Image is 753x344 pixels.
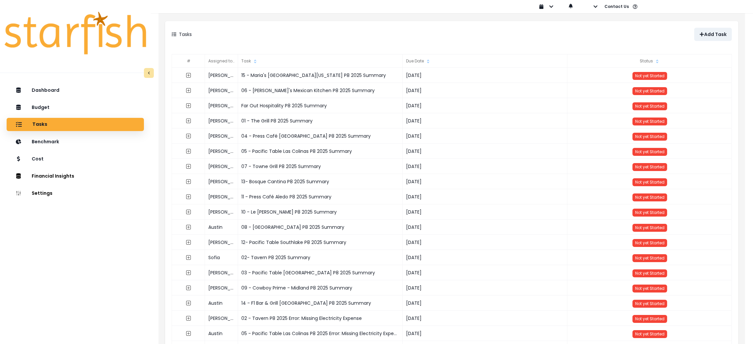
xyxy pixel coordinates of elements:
[186,179,191,184] svg: expand outline
[205,98,238,113] div: [PERSON_NAME]
[183,160,194,172] button: expand outline
[238,174,403,189] div: 13- Bosque Cantina P8 2025 Summary
[567,54,732,68] div: Status
[183,130,194,142] button: expand outline
[635,73,665,79] span: Not yet Started
[238,265,403,280] div: 03 - Pacific Table [GEOGRAPHIC_DATA] P8 2025 Summary
[205,174,238,189] div: [PERSON_NAME]
[238,68,403,83] div: 15 - Maria's [GEOGRAPHIC_DATA][US_STATE] P8 2025 Summary
[186,285,191,291] svg: expand outline
[403,311,567,326] div: [DATE]
[403,220,567,235] div: [DATE]
[183,252,194,263] button: expand outline
[403,128,567,144] div: [DATE]
[694,28,732,41] button: Add Task
[238,54,403,68] div: Task
[7,84,144,97] button: Dashboard
[635,255,665,261] span: Not yet Started
[403,295,567,311] div: [DATE]
[7,101,144,114] button: Budget
[238,250,403,265] div: 02- Tavern P8 2025 Summary
[238,83,403,98] div: 06 - [PERSON_NAME]'s Mexican Kitchen P8 2025 Summary
[183,100,194,112] button: expand outline
[186,300,191,306] svg: expand outline
[403,280,567,295] div: [DATE]
[186,149,191,154] svg: expand outline
[183,176,194,188] button: expand outline
[205,220,238,235] div: Austin
[183,191,194,203] button: expand outline
[205,204,238,220] div: [PERSON_NAME]
[7,118,144,131] button: Tasks
[403,83,567,98] div: [DATE]
[238,113,403,128] div: 01 - The Grill P8 2025 Summary
[635,240,665,246] span: Not yet Started
[635,119,665,124] span: Not yet Started
[186,270,191,275] svg: expand outline
[635,301,665,306] span: Not yet Started
[403,113,567,128] div: [DATE]
[183,85,194,96] button: expand outline
[403,265,567,280] div: [DATE]
[635,88,665,94] span: Not yet Started
[183,282,194,294] button: expand outline
[183,327,194,339] button: expand outline
[32,139,59,145] p: Benchmark
[183,297,194,309] button: expand outline
[205,113,238,128] div: [PERSON_NAME]
[238,326,403,341] div: 05 - Pacific Table Las Colinas P8 2025 Error: Missing Electricity Expense
[635,134,665,139] span: Not yet Started
[635,194,665,200] span: Not yet Started
[704,32,727,37] p: Add Task
[32,156,44,162] p: Cost
[186,331,191,336] svg: expand outline
[403,54,567,68] div: Due Date
[205,159,238,174] div: [PERSON_NAME]
[186,73,191,78] svg: expand outline
[403,250,567,265] div: [DATE]
[635,179,665,185] span: Not yet Started
[426,59,431,64] svg: sort
[238,98,403,113] div: Far Out Hospitality P8 2025 Summary
[205,189,238,204] div: [PERSON_NAME]
[183,69,194,81] button: expand outline
[205,280,238,295] div: [PERSON_NAME]
[403,326,567,341] div: [DATE]
[32,121,47,127] p: Tasks
[238,189,403,204] div: 11 - Press Café Aledo P8 2025 Summary
[205,144,238,159] div: [PERSON_NAME]
[186,103,191,108] svg: expand outline
[183,221,194,233] button: expand outline
[635,210,665,215] span: Not yet Started
[186,224,191,230] svg: expand outline
[205,83,238,98] div: [PERSON_NAME]
[403,174,567,189] div: [DATE]
[403,159,567,174] div: [DATE]
[183,267,194,279] button: expand outline
[205,295,238,311] div: Austin
[635,270,665,276] span: Not yet Started
[205,311,238,326] div: [PERSON_NAME]
[403,235,567,250] div: [DATE]
[205,235,238,250] div: [PERSON_NAME]
[7,152,144,165] button: Cost
[186,194,191,199] svg: expand outline
[186,118,191,123] svg: expand outline
[655,59,660,64] svg: sort
[179,31,192,38] p: Tasks
[205,250,238,265] div: Sofia
[186,255,191,260] svg: expand outline
[186,164,191,169] svg: expand outline
[32,105,50,110] p: Budget
[635,225,665,230] span: Not yet Started
[635,286,665,291] span: Not yet Started
[205,265,238,280] div: [PERSON_NAME]
[403,98,567,113] div: [DATE]
[635,149,665,155] span: Not yet Started
[238,311,403,326] div: 02 - Tavern P8 2025 Error: Missing Electricity Expense
[172,54,205,68] div: #
[403,68,567,83] div: [DATE]
[635,164,665,170] span: Not yet Started
[186,133,191,139] svg: expand outline
[7,169,144,183] button: Financial Insights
